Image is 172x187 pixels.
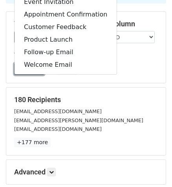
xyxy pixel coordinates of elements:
[15,46,117,59] a: Follow-up Email
[14,137,51,147] a: +177 more
[14,95,158,104] h5: 180 Recipients
[92,20,158,28] h5: Email column
[14,126,102,132] small: [EMAIL_ADDRESS][DOMAIN_NAME]
[15,59,117,71] a: Welcome Email
[14,168,158,176] h5: Advanced
[14,117,143,123] small: [EMAIL_ADDRESS][PERSON_NAME][DOMAIN_NAME]
[15,8,117,21] a: Appointment Confirmation
[14,108,102,114] small: [EMAIL_ADDRESS][DOMAIN_NAME]
[15,33,117,46] a: Product Launch
[133,149,172,187] iframe: Chat Widget
[15,21,117,33] a: Customer Feedback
